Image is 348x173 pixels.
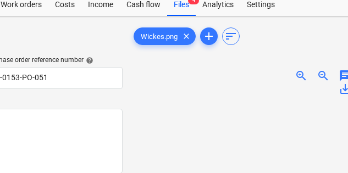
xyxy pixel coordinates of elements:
[134,27,196,45] div: Wickes.png
[295,69,308,82] span: zoom_in
[293,120,348,173] iframe: Chat Widget
[224,30,237,43] span: sort
[317,69,330,82] span: zoom_out
[202,30,216,43] span: add
[180,30,193,43] span: clear
[84,57,93,64] span: help
[134,32,184,41] span: Wickes.png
